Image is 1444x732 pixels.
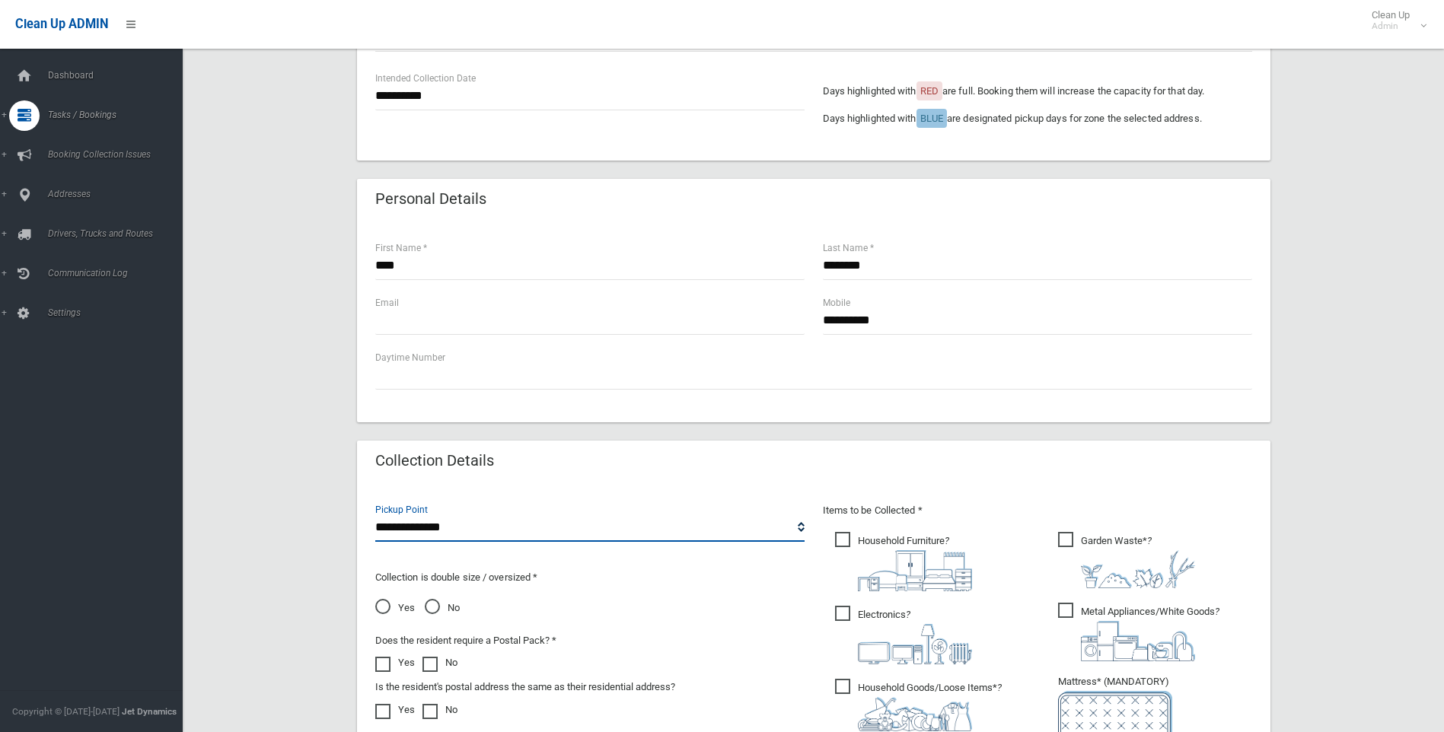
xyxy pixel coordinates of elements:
[375,701,415,719] label: Yes
[15,17,108,31] span: Clean Up ADMIN
[835,532,972,591] span: Household Furniture
[43,149,194,160] span: Booking Collection Issues
[12,706,120,717] span: Copyright © [DATE]-[DATE]
[823,82,1252,100] p: Days highlighted with are full. Booking them will increase the capacity for that day.
[43,268,194,278] span: Communication Log
[1364,9,1425,32] span: Clean Up
[375,632,556,650] label: Does the resident require a Postal Pack? *
[858,697,972,731] img: b13cc3517677393f34c0a387616ef184.png
[375,678,675,696] label: Is the resident's postal address the same as their residential address?
[1081,550,1195,588] img: 4fd8a5c772b2c999c83690221e5242e0.png
[43,189,194,199] span: Addresses
[823,501,1252,520] p: Items to be Collected *
[357,184,505,214] header: Personal Details
[858,682,1002,731] i: ?
[858,550,972,591] img: aa9efdbe659d29b613fca23ba79d85cb.png
[357,446,512,476] header: Collection Details
[858,535,972,591] i: ?
[1058,532,1195,588] span: Garden Waste*
[122,706,177,717] strong: Jet Dynamics
[43,307,194,318] span: Settings
[920,85,939,97] span: RED
[425,599,460,617] span: No
[835,679,1002,731] span: Household Goods/Loose Items*
[1058,603,1219,661] span: Metal Appliances/White Goods
[375,654,415,672] label: Yes
[858,624,972,664] img: 394712a680b73dbc3d2a6a3a7ffe5a07.png
[920,113,943,124] span: BLUE
[43,70,194,81] span: Dashboard
[858,609,972,664] i: ?
[43,110,194,120] span: Tasks / Bookings
[422,654,457,672] label: No
[823,110,1252,128] p: Days highlighted with are designated pickup days for zone the selected address.
[1372,21,1410,32] small: Admin
[1081,606,1219,661] i: ?
[1081,621,1195,661] img: 36c1b0289cb1767239cdd3de9e694f19.png
[1081,535,1195,588] i: ?
[375,568,805,587] p: Collection is double size / oversized *
[375,599,415,617] span: Yes
[422,701,457,719] label: No
[43,228,194,239] span: Drivers, Trucks and Routes
[835,606,972,664] span: Electronics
